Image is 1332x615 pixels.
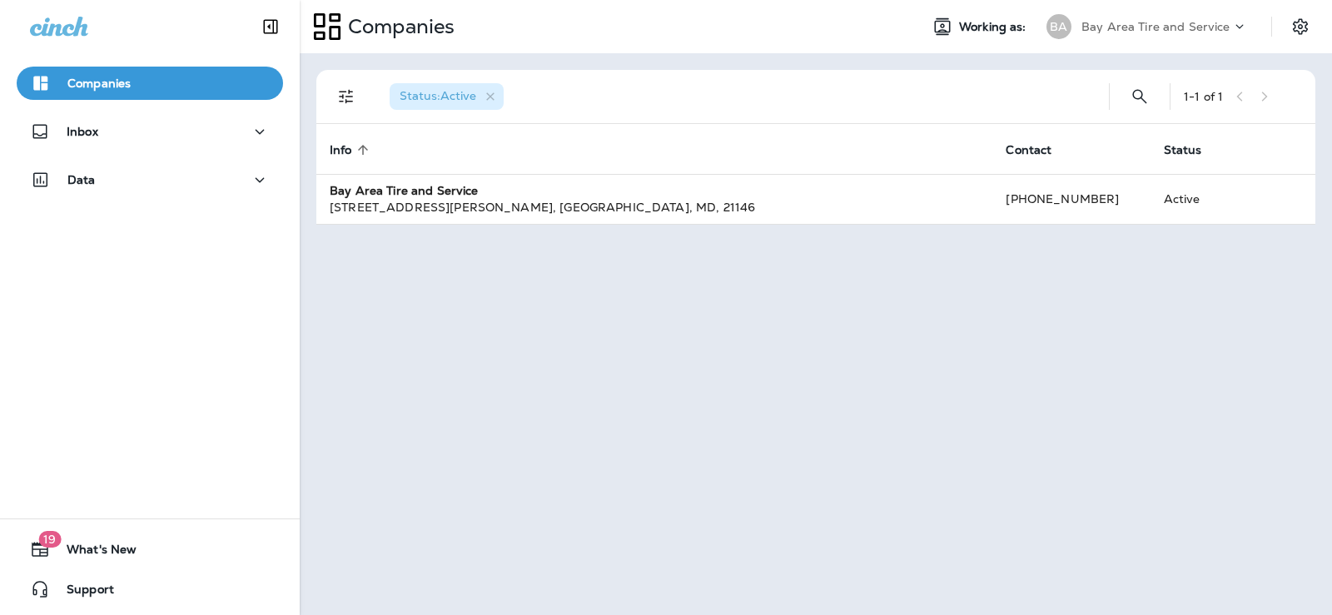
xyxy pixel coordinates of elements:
[992,174,1150,224] td: [PHONE_NUMBER]
[400,88,476,103] span: Status : Active
[341,14,455,39] p: Companies
[17,163,283,196] button: Data
[50,543,137,563] span: What's New
[1285,12,1315,42] button: Settings
[330,199,979,216] div: [STREET_ADDRESS][PERSON_NAME] , [GEOGRAPHIC_DATA] , MD , 21146
[1081,20,1230,33] p: Bay Area Tire and Service
[330,143,352,157] span: Info
[1123,80,1156,113] button: Search Companies
[67,173,96,186] p: Data
[17,67,283,100] button: Companies
[1164,143,1202,157] span: Status
[247,10,294,43] button: Collapse Sidebar
[330,80,363,113] button: Filters
[1184,90,1223,103] div: 1 - 1 of 1
[330,183,479,198] strong: Bay Area Tire and Service
[1006,143,1051,157] span: Contact
[330,142,374,157] span: Info
[17,115,283,148] button: Inbox
[959,20,1030,34] span: Working as:
[50,583,114,603] span: Support
[390,83,504,110] div: Status:Active
[1006,142,1073,157] span: Contact
[67,77,131,90] p: Companies
[67,125,98,138] p: Inbox
[38,531,61,548] span: 19
[17,573,283,606] button: Support
[1046,14,1071,39] div: BA
[1164,142,1224,157] span: Status
[1151,174,1248,224] td: Active
[17,533,283,566] button: 19What's New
